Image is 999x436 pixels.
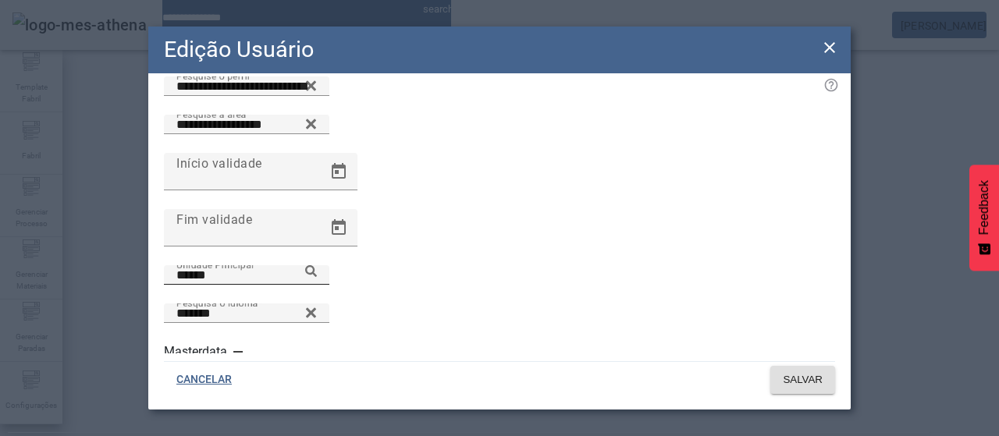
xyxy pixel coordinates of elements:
button: Open calendar [320,153,357,190]
input: Number [176,77,317,96]
button: Feedback - Mostrar pesquisa [969,165,999,271]
mat-label: Pesquisa o idioma [176,297,258,308]
button: Open calendar [320,209,357,246]
button: CANCELAR [164,366,244,394]
span: Feedback [977,180,991,235]
span: SALVAR [783,372,823,388]
mat-label: Início validade [176,155,262,170]
button: SALVAR [770,366,835,394]
label: Masterdata [164,342,230,361]
mat-label: Pesquise o perfil [176,70,250,81]
input: Number [176,266,317,285]
mat-label: Pesquise a área [176,108,247,119]
h2: Edição Usuário [164,33,314,66]
span: CANCELAR [176,372,232,388]
mat-label: Fim validade [176,211,252,226]
input: Number [176,115,317,134]
input: Number [176,304,317,323]
mat-label: Unidade Principal [176,259,254,270]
